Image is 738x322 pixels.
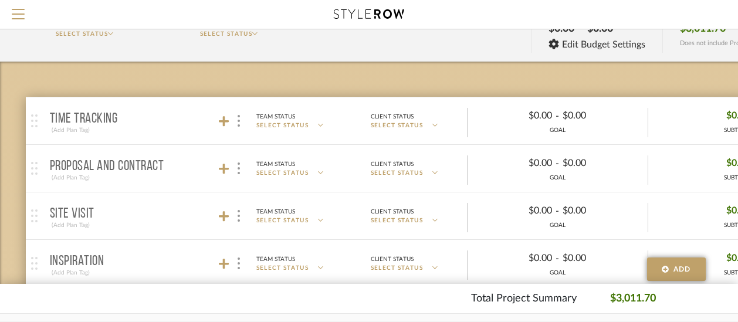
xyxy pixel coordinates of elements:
[371,254,414,265] div: Client Status
[371,121,424,130] span: SELECT STATUS
[256,254,295,265] div: Team Status
[673,264,691,274] span: Add
[31,162,38,175] img: grip.svg
[559,154,638,172] div: $0.00
[238,210,240,222] img: 3dots-v.svg
[31,114,38,127] img: grip.svg
[31,257,38,270] img: grip.svg
[50,172,92,183] div: (Add Plan Tag)
[556,252,559,266] span: -
[50,112,118,126] p: Time Tracking
[477,202,556,220] div: $0.00
[556,157,559,171] span: -
[559,202,638,220] div: $0.00
[238,257,240,269] img: 3dots-v.svg
[238,162,240,174] img: 3dots-v.svg
[371,111,414,122] div: Client Status
[477,154,556,172] div: $0.00
[562,39,645,50] span: Edit Budget Settings
[256,169,309,178] span: SELECT STATUS
[610,291,656,307] p: $3,011.70
[50,255,104,269] p: Inspiration
[471,291,577,307] p: Total Project Summary
[200,31,253,37] span: SELECT STATUS
[256,264,309,273] span: SELECT STATUS
[31,209,38,222] img: grip.svg
[50,125,92,135] div: (Add Plan Tag)
[556,204,559,218] span: -
[256,206,295,217] div: Team Status
[256,121,309,130] span: SELECT STATUS
[256,159,295,170] div: Team Status
[559,107,638,125] div: $0.00
[559,249,638,267] div: $0.00
[468,126,648,135] div: GOAL
[477,107,556,125] div: $0.00
[477,249,556,267] div: $0.00
[468,221,648,230] div: GOAL
[371,206,414,217] div: Client Status
[371,169,424,178] span: SELECT STATUS
[256,111,295,122] div: Team Status
[50,220,92,231] div: (Add Plan Tag)
[238,115,240,127] img: 3dots-v.svg
[50,207,94,221] p: Site Visit
[556,109,559,123] span: -
[56,31,109,37] span: SELECT STATUS
[371,264,424,273] span: SELECT STATUS
[578,22,584,39] span: –
[256,216,309,225] span: SELECT STATUS
[468,174,648,182] div: GOAL
[647,257,706,281] button: Add
[371,216,424,225] span: SELECT STATUS
[50,267,92,278] div: (Add Plan Tag)
[468,269,648,277] div: GOAL
[371,159,414,170] div: Client Status
[50,160,164,174] p: Proposal and Contract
